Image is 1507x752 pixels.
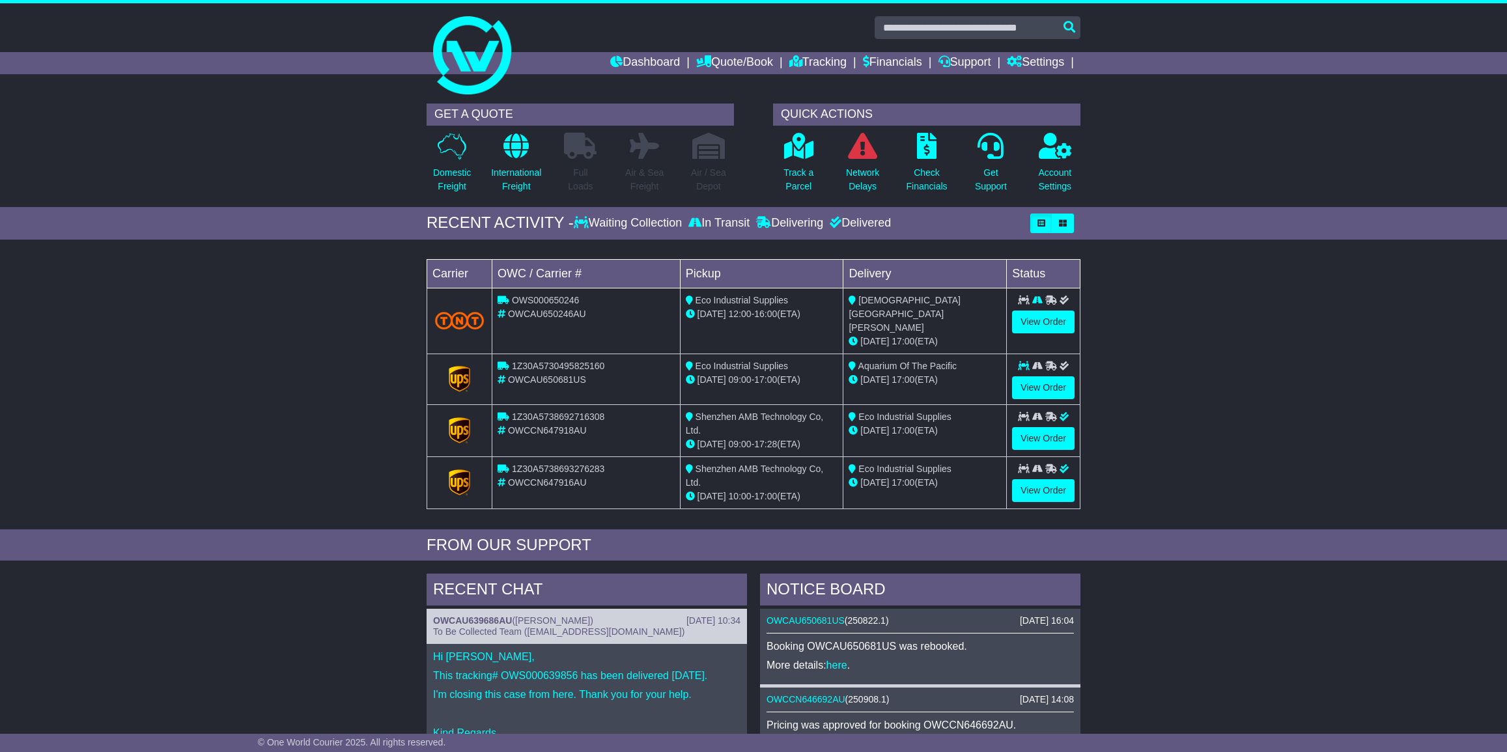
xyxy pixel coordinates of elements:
span: OWCAU650246AU [508,309,586,319]
a: View Order [1012,376,1075,399]
img: GetCarrierServiceLogo [449,469,471,495]
span: Shenzhen AMB Technology Co, Ltd. [686,411,824,436]
span: To Be Collected Team ([EMAIL_ADDRESS][DOMAIN_NAME]) [433,626,684,637]
p: Air & Sea Freight [625,166,664,193]
span: 16:00 [754,309,777,319]
span: 10:00 [729,491,752,501]
td: Status [1007,259,1080,288]
span: © One World Courier 2025. All rights reserved. [258,737,446,747]
span: 17:00 [892,336,914,346]
a: Financials [863,52,922,74]
div: - (ETA) [686,438,838,451]
div: Waiting Collection [574,216,685,230]
a: DomesticFreight [432,132,472,201]
span: [DATE] [860,425,889,436]
span: 17:00 [754,374,777,385]
p: International Freight [491,166,541,193]
a: OWCAU650681US [767,615,845,626]
div: (ETA) [849,335,1001,348]
a: GetSupport [974,132,1007,201]
div: ( ) [767,615,1074,626]
span: Eco Industrial Supplies [858,464,951,474]
td: Delivery [843,259,1007,288]
span: [DATE] [860,374,889,385]
td: Carrier [427,259,492,288]
div: (ETA) [849,424,1001,438]
div: Delivering [753,216,826,230]
div: QUICK ACTIONS [773,104,1080,126]
span: Eco Industrial Supplies [696,361,788,371]
p: Check Financials [907,166,948,193]
div: GET A QUOTE [427,104,734,126]
p: More details: . [767,659,1074,671]
p: Kind Regards, [433,727,740,739]
a: here [826,660,847,671]
div: (ETA) [849,476,1001,490]
p: Network Delays [846,166,879,193]
a: View Order [1012,311,1075,333]
div: FROM OUR SUPPORT [427,536,1080,555]
img: TNT_Domestic.png [435,312,484,329]
span: 1Z30A5738693276283 [512,464,604,474]
span: 1Z30A5730495825160 [512,361,604,371]
p: Full Loads [564,166,597,193]
p: Domestic Freight [433,166,471,193]
p: Get Support [975,166,1007,193]
span: OWCCN647916AU [508,477,587,488]
a: AccountSettings [1038,132,1073,201]
a: Settings [1007,52,1064,74]
p: Account Settings [1039,166,1072,193]
a: View Order [1012,427,1075,450]
div: - (ETA) [686,373,838,387]
img: GetCarrierServiceLogo [449,417,471,443]
p: Air / Sea Depot [691,166,726,193]
a: OWCCN646692AU [767,694,845,704]
img: GetCarrierServiceLogo [449,366,471,392]
div: In Transit [685,216,753,230]
p: Booking OWCAU650681US was rebooked. [767,640,1074,652]
span: [DATE] [697,491,726,501]
a: Support [938,52,991,74]
div: [DATE] 14:08 [1020,694,1074,705]
div: - (ETA) [686,307,838,321]
a: InternationalFreight [490,132,542,201]
span: Aquarium Of The Pacific [858,361,957,371]
a: CheckFinancials [906,132,948,201]
p: Track a Parcel [783,166,813,193]
p: Hi [PERSON_NAME], [433,650,740,663]
span: 17:00 [754,491,777,501]
div: RECENT ACTIVITY - [427,214,574,232]
span: [DATE] [697,439,726,449]
div: ( ) [767,694,1074,705]
span: [DEMOGRAPHIC_DATA][GEOGRAPHIC_DATA][PERSON_NAME] [849,295,961,333]
div: - (ETA) [686,490,838,503]
span: Shenzhen AMB Technology Co, Ltd. [686,464,824,488]
a: Dashboard [610,52,680,74]
a: Track aParcel [783,132,814,201]
p: I'm closing this case from here. Thank you for your help. [433,688,740,701]
div: ( ) [433,615,740,626]
p: This tracking# OWS000639856 has been delivered [DATE]. [433,669,740,682]
span: 12:00 [729,309,752,319]
td: Pickup [680,259,843,288]
span: 17:28 [754,439,777,449]
span: 09:00 [729,374,752,385]
a: OWCAU639686AU [433,615,512,626]
span: OWCCN647918AU [508,425,587,436]
span: [DATE] [860,336,889,346]
div: [DATE] 16:04 [1020,615,1074,626]
div: NOTICE BOARD [760,574,1080,609]
span: 17:00 [892,477,914,488]
span: 09:00 [729,439,752,449]
a: Quote/Book [696,52,773,74]
td: OWC / Carrier # [492,259,681,288]
span: 1Z30A5738692716308 [512,411,604,422]
span: OWS000650246 [512,295,580,305]
p: Pricing was approved for booking OWCCN646692AU. [767,719,1074,731]
span: [DATE] [697,374,726,385]
div: Delivered [826,216,891,230]
span: 250908.1 [848,694,886,704]
span: Eco Industrial Supplies [858,411,951,422]
div: RECENT CHAT [427,574,747,609]
span: Eco Industrial Supplies [696,295,788,305]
